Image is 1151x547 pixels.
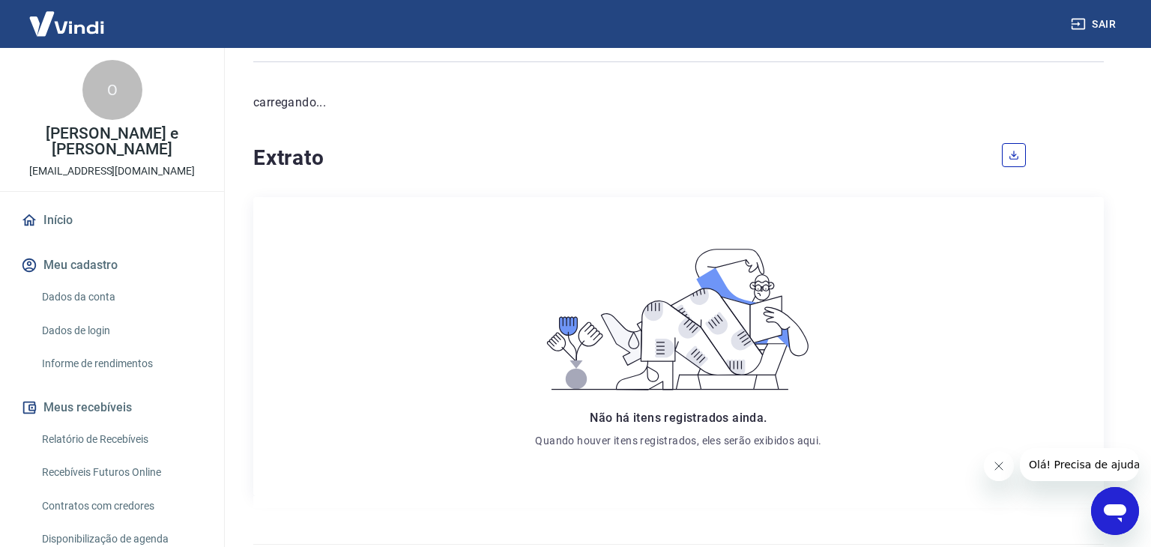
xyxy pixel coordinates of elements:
p: [PERSON_NAME] e [PERSON_NAME] [12,126,212,157]
div: O [82,60,142,120]
h4: Extrato [253,143,984,173]
iframe: Mensagem da empresa [1020,448,1139,481]
p: [EMAIL_ADDRESS][DOMAIN_NAME] [29,163,195,179]
a: Início [18,204,206,237]
button: Meu cadastro [18,249,206,282]
iframe: Fechar mensagem [984,451,1014,481]
a: Contratos com credores [36,491,206,522]
button: Meus recebíveis [18,391,206,424]
span: Não há itens registrados ainda. [590,411,767,425]
a: Dados de login [36,315,206,346]
p: carregando... [253,94,1104,112]
img: Vindi [18,1,115,46]
button: Sair [1068,10,1122,38]
iframe: Botão para abrir a janela de mensagens [1091,487,1139,535]
a: Relatório de Recebíveis [36,424,206,455]
span: Olá! Precisa de ajuda? [9,10,126,22]
a: Informe de rendimentos [36,348,206,379]
a: Recebíveis Futuros Online [36,457,206,488]
a: Dados da conta [36,282,206,312]
p: Quando houver itens registrados, eles serão exibidos aqui. [535,433,821,448]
